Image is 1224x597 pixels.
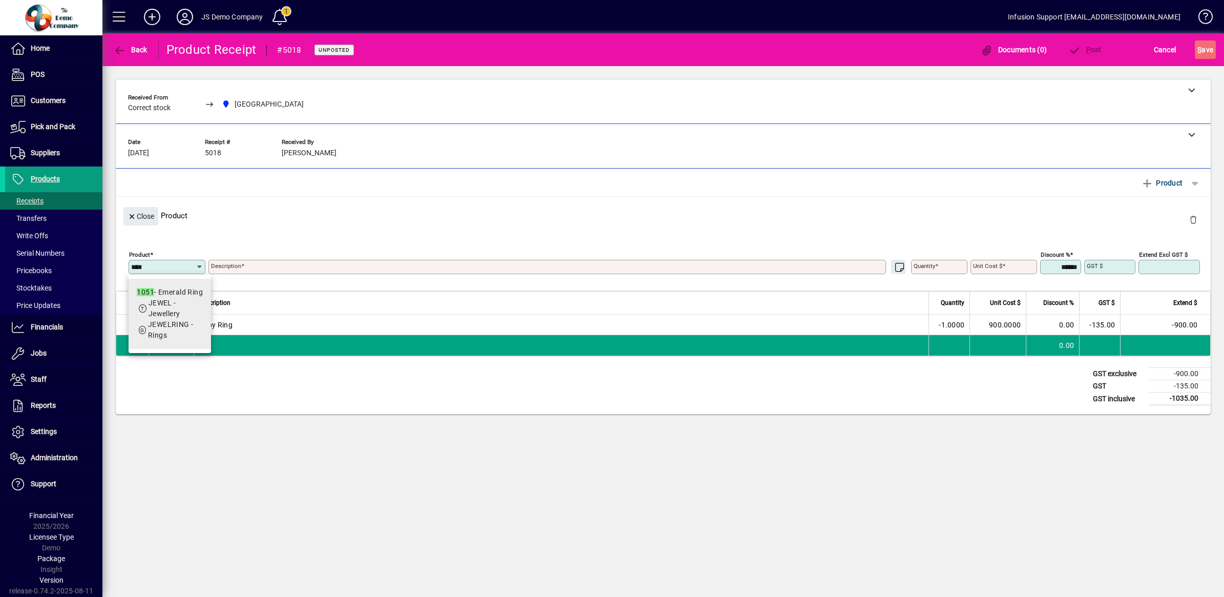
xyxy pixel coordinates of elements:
[1120,315,1210,335] td: -900.00
[1008,9,1180,25] div: Infusion Support [EMAIL_ADDRESS][DOMAIN_NAME]
[136,8,168,26] button: Add
[1173,297,1197,308] span: Extend $
[10,214,47,222] span: Transfers
[137,288,154,296] em: 1051
[168,8,201,26] button: Profile
[1087,262,1103,270] mat-label: GST $
[166,42,257,58] div: Product Receipt
[928,315,969,335] td: -1.0000
[31,175,60,183] span: Products
[5,393,102,419] a: Reports
[31,375,47,383] span: Staff
[5,367,102,393] a: Staff
[1149,380,1211,393] td: -135.00
[5,192,102,210] a: Receipts
[5,62,102,88] a: POS
[978,40,1049,59] button: Documents (0)
[37,554,65,563] span: Package
[39,576,64,584] span: Version
[1026,315,1079,335] td: 0.00
[1181,207,1206,232] button: Delete
[116,197,1211,234] div: Product
[123,207,158,225] button: Close
[990,297,1021,308] span: Unit Cost $
[31,44,50,52] span: Home
[980,46,1047,54] span: Documents (0)
[1181,215,1206,224] app-page-header-button: Delete
[149,299,180,318] span: JEWEL - Jewellery
[5,262,102,279] a: Pricebooks
[1088,380,1149,393] td: GST
[31,70,45,78] span: POS
[5,471,102,497] a: Support
[1154,42,1176,58] span: Cancel
[102,40,159,59] app-page-header-button: Back
[1086,46,1091,54] span: P
[1151,40,1179,59] button: Cancel
[5,244,102,262] a: Serial Numbers
[941,297,964,308] span: Quantity
[1197,46,1201,54] span: S
[31,349,47,357] span: Jobs
[282,149,336,157] span: [PERSON_NAME]
[31,480,56,488] span: Support
[5,36,102,61] a: Home
[1191,2,1211,35] a: Knowledge Base
[1066,40,1104,59] button: Post
[211,262,241,270] mat-label: Description
[10,197,44,205] span: Receipts
[10,249,65,257] span: Serial Numbers
[5,140,102,166] a: Suppliers
[129,279,211,349] mat-option: 1051 - Emerald Ring
[5,210,102,227] a: Transfers
[989,320,1021,330] span: 900.0000
[1068,46,1102,54] span: ost
[277,42,301,58] div: #5018
[10,301,60,310] span: Price Updates
[1043,297,1074,308] span: Discount %
[113,46,147,54] span: Back
[1041,251,1070,258] mat-label: Discount %
[973,262,1002,270] mat-label: Unit Cost $
[219,98,308,111] span: Auckland
[10,266,52,275] span: Pricebooks
[1149,393,1211,405] td: -1035.00
[31,122,75,131] span: Pick and Pack
[1197,42,1213,58] span: ave
[31,401,56,409] span: Reports
[1026,335,1079,356] td: 0.00
[199,297,230,308] span: Description
[5,315,102,340] a: Financials
[10,284,52,292] span: Stocktakes
[5,419,102,445] a: Settings
[5,297,102,314] a: Price Updates
[31,454,78,462] span: Administration
[1149,368,1211,380] td: -900.00
[128,149,149,157] span: [DATE]
[31,96,66,105] span: Customers
[111,40,150,59] button: Back
[128,208,154,225] span: Close
[914,262,935,270] mat-label: Quantity
[5,88,102,114] a: Customers
[1195,40,1216,59] button: Save
[1099,297,1115,308] span: GST $
[1088,368,1149,380] td: GST exclusive
[1079,315,1120,335] td: -135.00
[31,427,57,436] span: Settings
[5,227,102,244] a: Write Offs
[128,104,171,112] span: Correct stock
[319,47,350,53] span: Unposted
[10,232,48,240] span: Write Offs
[148,320,194,339] span: JEWELRING - Rings
[205,149,221,157] span: 5018
[121,211,161,220] app-page-header-button: Close
[5,341,102,366] a: Jobs
[29,511,74,520] span: Financial Year
[29,533,74,541] span: Licensee Type
[235,99,304,110] span: [GEOGRAPHIC_DATA]
[5,279,102,297] a: Stocktakes
[5,445,102,471] a: Administration
[129,251,150,258] mat-label: Product
[1139,251,1188,258] mat-label: Extend excl GST $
